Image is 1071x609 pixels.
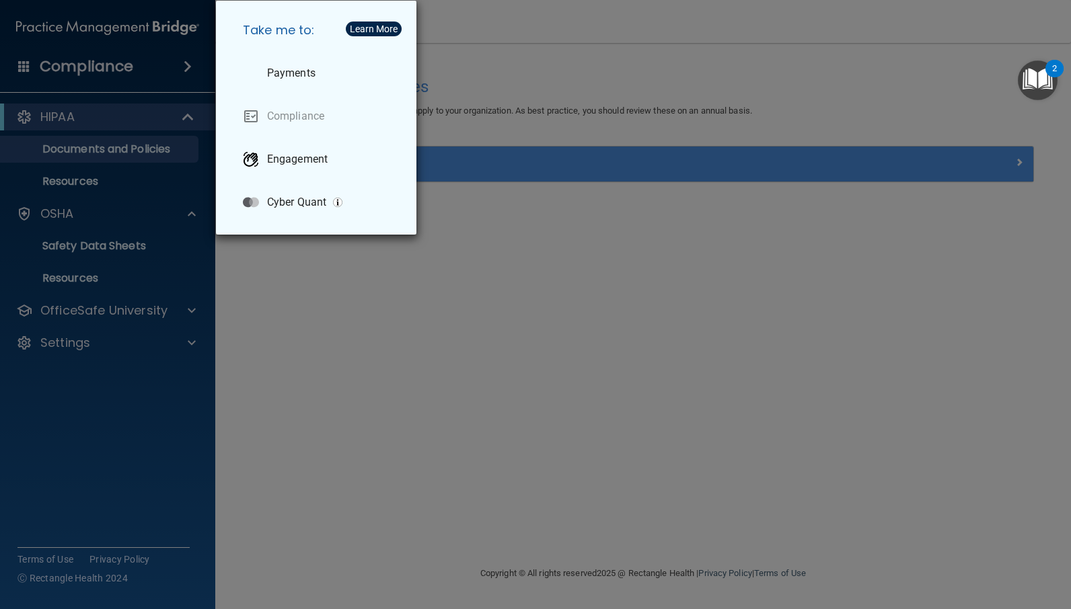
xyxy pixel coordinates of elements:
button: Learn More [346,22,402,36]
p: Payments [267,67,316,80]
a: Payments [232,54,406,92]
a: Compliance [232,97,406,135]
a: Cyber Quant [232,184,406,221]
button: Open Resource Center, 2 new notifications [1018,60,1058,100]
p: Engagement [267,153,328,166]
a: Engagement [232,140,406,178]
div: 2 [1052,69,1057,86]
h5: Take me to: [232,11,406,49]
div: Learn More [350,24,398,34]
p: Cyber Quant [267,196,326,209]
